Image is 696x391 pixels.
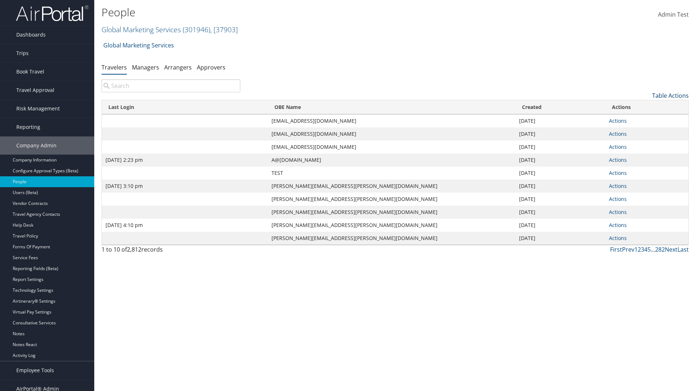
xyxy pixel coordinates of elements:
[655,245,665,253] a: 282
[102,154,268,167] td: [DATE] 2:23 pm
[610,245,622,253] a: First
[268,167,516,180] td: TEST
[609,195,627,202] a: Actions
[515,127,605,140] td: [DATE]
[132,63,159,71] a: Managers
[268,100,516,114] th: OBE Name: activate to sort column ascending
[644,245,647,253] a: 4
[183,25,210,34] span: ( 301946 )
[127,245,141,253] span: 2,812
[16,44,29,62] span: Trips
[268,193,516,206] td: [PERSON_NAME][EMAIL_ADDRESS][PERSON_NAME][DOMAIN_NAME]
[651,245,655,253] span: …
[268,219,516,232] td: [PERSON_NAME][EMAIL_ADDRESS][PERSON_NAME][DOMAIN_NAME]
[515,100,605,114] th: Created: activate to sort column ascending
[101,79,240,92] input: Search
[16,63,44,81] span: Book Travel
[16,81,54,99] span: Travel Approval
[16,118,40,136] span: Reporting
[268,114,516,127] td: [EMAIL_ADDRESS][DOMAIN_NAME]
[515,232,605,245] td: [DATE]
[268,232,516,245] td: [PERSON_NAME][EMAIL_ADDRESS][PERSON_NAME][DOMAIN_NAME]
[101,63,127,71] a: Travelers
[268,140,516,154] td: [EMAIL_ADDRESS][DOMAIN_NAME]
[101,5,493,20] h1: People
[102,180,268,193] td: [DATE] 3:10 pm
[268,180,516,193] td: [PERSON_NAME][EMAIL_ADDRESS][PERSON_NAME][DOMAIN_NAME]
[678,245,689,253] a: Last
[515,180,605,193] td: [DATE]
[268,206,516,219] td: [PERSON_NAME][EMAIL_ADDRESS][PERSON_NAME][DOMAIN_NAME]
[103,38,174,52] a: Global Marketing Services
[609,235,627,241] a: Actions
[16,26,46,44] span: Dashboards
[268,127,516,140] td: [EMAIL_ADDRESS][DOMAIN_NAME]
[609,130,627,137] a: Actions
[609,143,627,150] a: Actions
[210,25,238,34] span: , [ 37903 ]
[16,5,88,22] img: airportal-logo.png
[16,361,54,379] span: Employee Tools
[658,4,689,26] a: Admin Test
[658,10,689,18] span: Admin Test
[515,206,605,219] td: [DATE]
[652,92,689,100] a: Table Actions
[609,182,627,189] a: Actions
[16,100,60,118] span: Risk Management
[641,245,644,253] a: 3
[268,154,516,167] td: A@[DOMAIN_NAME]
[197,63,225,71] a: Approvers
[609,209,627,215] a: Actions
[515,114,605,127] td: [DATE]
[609,222,627,228] a: Actions
[647,245,651,253] a: 5
[16,136,57,155] span: Company Admin
[515,167,605,180] td: [DATE]
[515,154,605,167] td: [DATE]
[609,156,627,163] a: Actions
[634,245,638,253] a: 1
[164,63,192,71] a: Arrangers
[665,245,678,253] a: Next
[102,219,268,232] td: [DATE] 4:10 pm
[101,25,238,34] a: Global Marketing Services
[515,219,605,232] td: [DATE]
[605,100,688,114] th: Actions
[609,169,627,176] a: Actions
[102,100,268,114] th: Last Login: activate to sort column ascending
[622,245,634,253] a: Prev
[515,140,605,154] td: [DATE]
[609,117,627,124] a: Actions
[638,245,641,253] a: 2
[101,245,240,257] div: 1 to 10 of records
[515,193,605,206] td: [DATE]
